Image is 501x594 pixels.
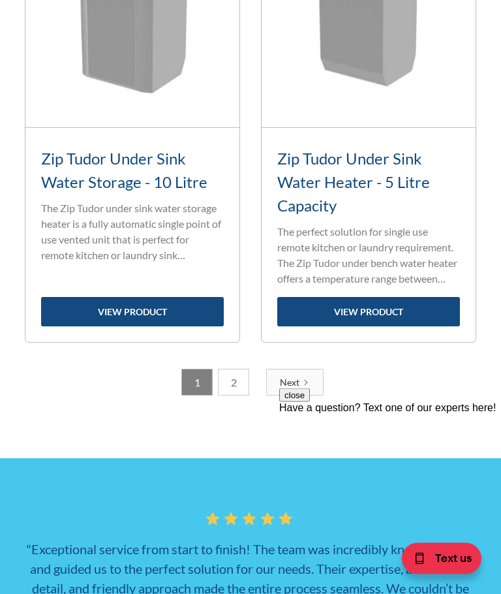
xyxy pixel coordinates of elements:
a: view product [41,298,224,327]
p: The perfect solution for single use remote kitchen or laundry requirement. The Zip Tudor under be... [277,225,460,287]
h3: Zip Tudor Under Sink Water Storage - 10 Litre [41,148,224,195]
a: 2 [218,369,249,396]
div: List [25,369,476,396]
a: view product [277,298,460,327]
h3: Zip Tudor Under Sink Water Heater - 5 Litre Capacity [277,148,460,218]
iframe: podium webchat widget prompt [279,388,501,545]
a: 1 [181,369,213,396]
iframe: podium webchat widget bubble [371,529,501,594]
a: Next Page [266,369,324,396]
div: Next [280,376,299,390]
p: The Zip Tudor under sink water storage heater is a fully automatic single point of use vented uni... [41,201,224,264]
